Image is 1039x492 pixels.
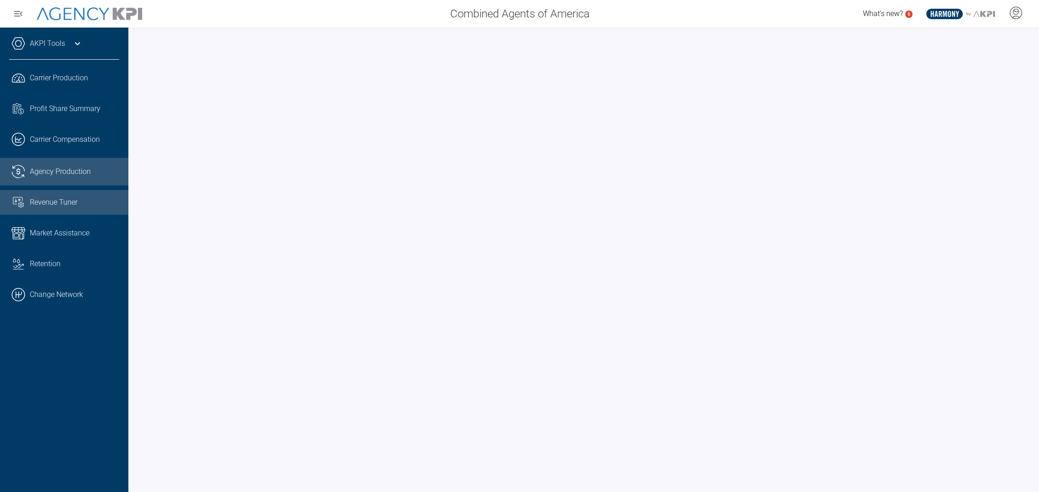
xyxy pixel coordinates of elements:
[863,9,903,18] span: What's new?
[30,134,100,145] span: Carrier Compensation
[905,11,912,18] a: 5
[30,38,65,49] a: AKPI Tools
[907,11,910,17] text: 5
[30,103,100,114] span: Profit Share Summary
[37,7,142,21] img: AgencyKPI
[30,197,77,208] span: Revenue Tuner
[30,166,91,177] span: Agency Production
[30,228,89,239] span: Market Assistance
[30,73,88,84] span: Carrier Production
[30,258,119,269] div: Retention
[450,6,590,22] span: Combined Agents of America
